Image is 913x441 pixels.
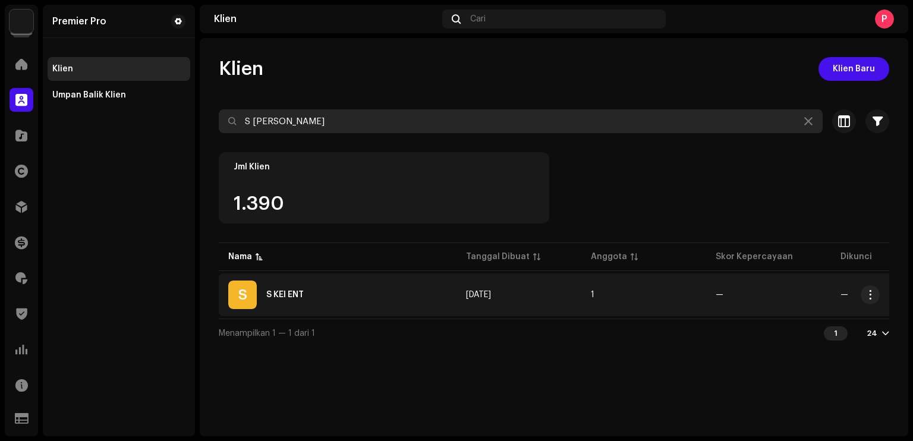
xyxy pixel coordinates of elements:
input: Cari [219,109,823,133]
re-a-table-badge: — [716,291,821,299]
div: 1 [824,326,848,341]
span: 21 Jun 2025 [466,291,491,299]
div: P [875,10,894,29]
div: Umpan Balik Klien [52,90,126,100]
re-o-card-value: Jml Klien [219,152,549,223]
div: Anggota [591,251,627,263]
div: Klien [52,64,73,74]
div: Jml Klien [234,162,534,172]
span: 1 [591,291,594,299]
re-m-nav-item: Umpan Balik Klien [48,83,190,107]
div: Tanggal Dibuat [466,251,530,263]
div: Nama [228,251,252,263]
span: Menampilkan 1 — 1 dari 1 [219,329,315,338]
span: Cari [470,14,486,24]
div: 24 [867,329,877,338]
button: Klien Baru [818,57,889,81]
img: 64f15ab7-a28a-4bb5-a164-82594ec98160 [10,10,33,33]
div: Klien [214,14,437,24]
re-m-nav-item: Klien [48,57,190,81]
div: S [228,281,257,309]
div: Premier Pro [52,17,106,26]
span: Klien [219,57,263,81]
div: S KEI ENT [266,291,304,299]
span: Klien Baru [833,57,875,81]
